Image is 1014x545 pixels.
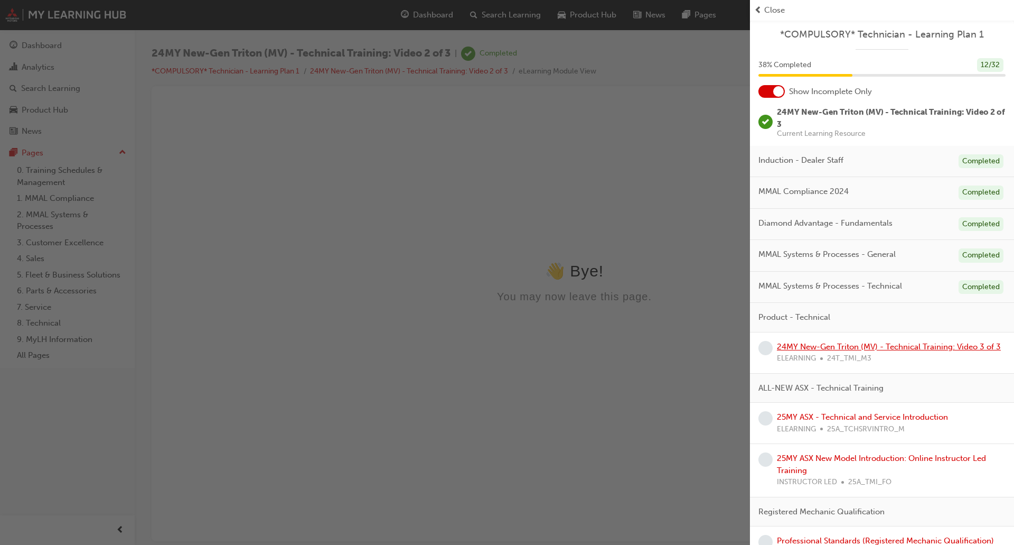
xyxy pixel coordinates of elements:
span: INSTRUCTOR LED [777,476,837,488]
span: Close [764,4,785,16]
span: ELEARNING [777,423,816,436]
span: learningRecordVerb_NONE-icon [758,341,773,355]
a: *COMPULSORY* Technician - Learning Plan 1 [758,29,1006,41]
span: Product - Technical [758,311,830,324]
div: Completed [959,154,1003,169]
button: prev-iconClose [754,4,1010,16]
span: Current Learning Resource [777,130,1006,137]
span: 24MY New-Gen Triton (MV) - Technical Training: Video 2 of 3 [777,107,1005,129]
span: 25A_TCHSRVINTRO_M [827,423,905,436]
a: 25MY ASX - Technical and Service Introduction [777,412,948,422]
div: You may now leave this page. [4,188,824,200]
span: 24T_TMI_M3 [827,353,871,365]
div: 12 / 32 [977,58,1003,72]
span: ELEARNING [777,353,816,365]
span: MMAL Systems & Processes - General [758,248,896,261]
span: learningRecordVerb_NONE-icon [758,411,773,426]
div: 👋 Bye! [4,159,824,177]
span: MMAL Compliance 2024 [758,186,849,198]
span: Diamond Advantage - Fundamentals [758,217,893,229]
span: ALL-NEW ASX - Technical Training [758,382,884,394]
span: Registered Mechanic Qualification [758,506,885,518]
span: 25A_TMI_FO [848,476,891,488]
a: 24MY New-Gen Triton (MV) - Technical Training: Video 3 of 3 [777,342,1001,352]
span: learningRecordVerb_COMPLETE-icon [758,115,773,129]
div: Completed [959,280,1003,294]
div: Completed [959,217,1003,232]
span: Induction - Dealer Staff [758,154,843,167]
span: prev-icon [754,4,762,16]
div: Completed [959,248,1003,263]
span: learningRecordVerb_NONE-icon [758,452,773,467]
a: 25MY ASX New Model Introduction: Online Instructor Led Training [777,454,986,475]
span: 38 % Completed [758,59,811,71]
span: Show Incomplete Only [789,86,872,98]
span: MMAL Systems & Processes - Technical [758,280,902,292]
div: Completed [959,186,1003,200]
